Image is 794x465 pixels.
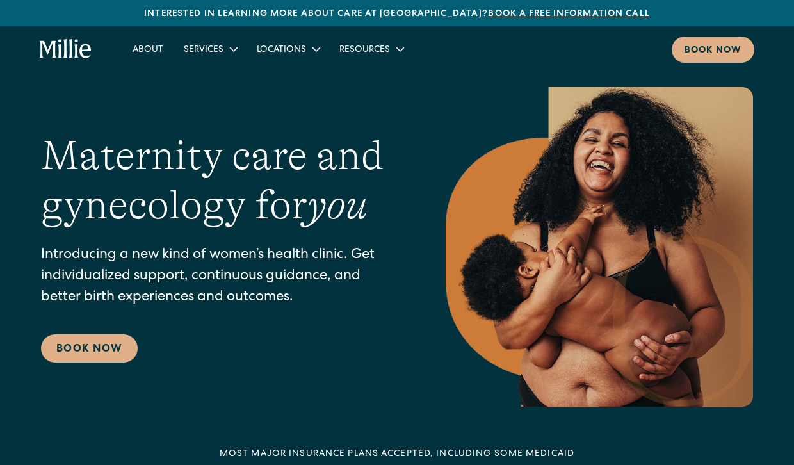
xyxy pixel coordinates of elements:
em: you [307,182,368,228]
div: Services [184,44,223,57]
img: Smiling mother with her baby in arms, celebrating body positivity and the nurturing bond of postp... [446,87,753,407]
p: Introducing a new kind of women’s health clinic. Get individualized support, continuous guidance,... [41,245,394,309]
a: Book Now [41,334,138,363]
div: Locations [257,44,306,57]
div: Resources [339,44,390,57]
div: Locations [247,38,329,60]
a: Book now [672,37,754,63]
h1: Maternity care and gynecology for [41,131,394,230]
div: MOST MAJOR INSURANCE PLANS ACCEPTED, INCLUDING some MEDICAID [220,448,574,461]
div: Services [174,38,247,60]
div: Resources [329,38,413,60]
a: Book a free information call [488,10,649,19]
a: home [40,39,92,60]
div: Book now [685,44,741,58]
a: About [122,38,174,60]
